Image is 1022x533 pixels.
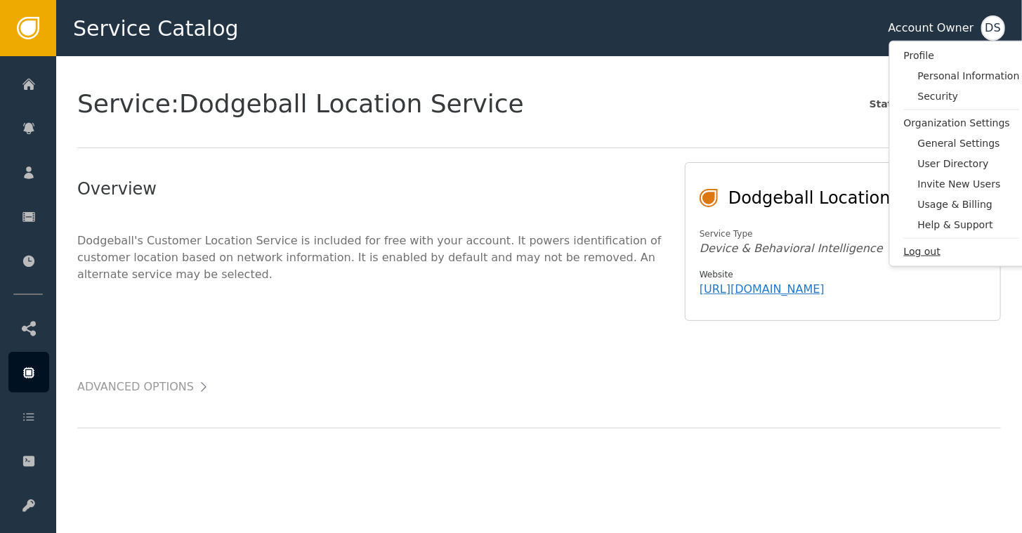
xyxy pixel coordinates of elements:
a: [URL][DOMAIN_NAME] [700,282,825,296]
div: Status: System Ok [870,93,1001,115]
span: General Settings [918,136,1020,151]
div: Dodgeball Location Service [728,185,986,211]
span: Invite New Users [918,177,1020,192]
span: Dodgeball's Customer Location Service is included for free with your account. It powers identific... [77,234,662,281]
span: Security [918,89,1020,104]
div: Overview [77,176,662,202]
button: DS [981,15,1005,41]
div: Device & Behavioral Intelligence [700,240,986,257]
div: Account Owner [889,20,974,37]
span: Service: Dodgeball Location Service [77,91,524,117]
span: Organization Settings [904,116,1020,131]
h2: Advanced Options [77,377,194,397]
div: Website [700,268,986,281]
span: Help & Support [918,218,1020,232]
span: User Directory [918,157,1020,171]
div: Service Type [700,228,986,240]
span: Personal Information [918,69,1020,84]
span: Service Catalog [73,13,239,44]
span: Usage & Billing [918,197,1020,212]
span: Profile [904,48,1020,63]
span: Log out [904,244,1020,259]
